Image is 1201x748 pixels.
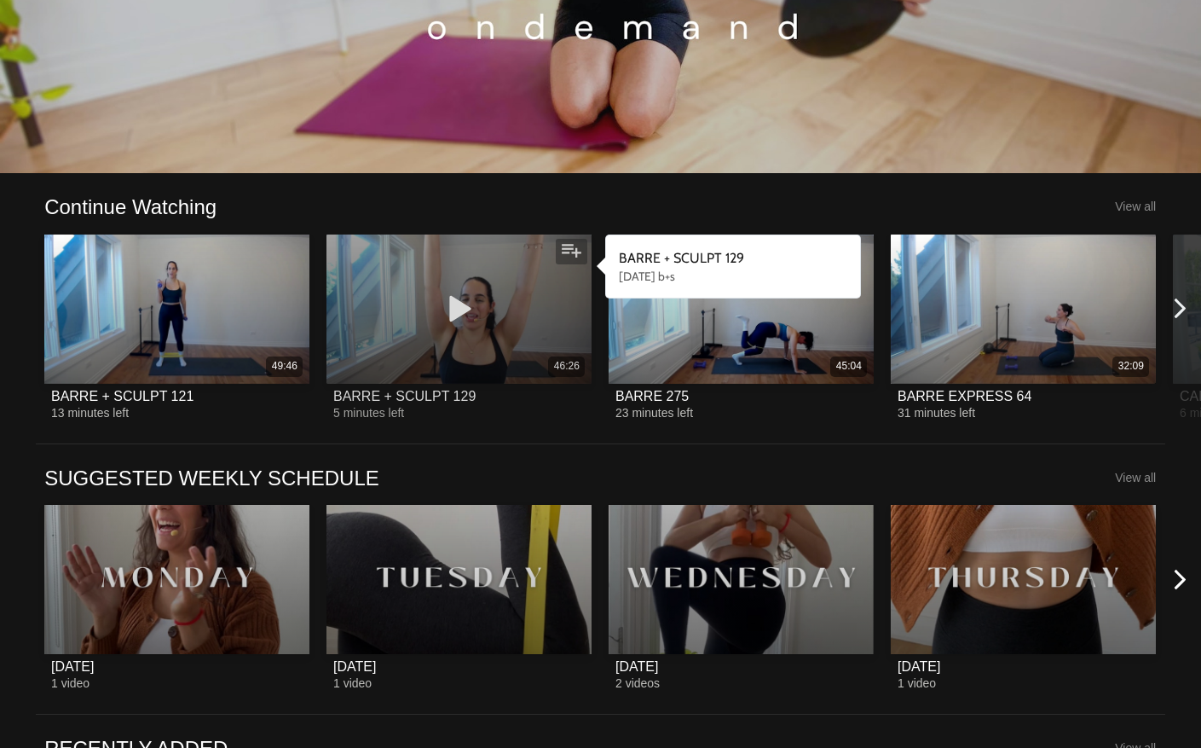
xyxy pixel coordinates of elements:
span: 1 video [333,676,372,690]
div: 32:09 [1118,359,1144,374]
div: 46:26 [554,359,580,374]
button: Add to my list [556,239,587,264]
div: 45:04 [836,359,862,374]
span: 1 video [51,676,89,690]
a: WEDNESDAY[DATE]2 videos [609,505,874,690]
div: [DATE] [51,658,94,675]
div: [DATE] [898,658,940,675]
span: 1 video [898,676,936,690]
div: 23 minutes left [615,406,868,420]
div: 31 minutes left [898,406,1150,420]
a: BARRE + SCULPT 12946:26BARRE + SCULPT 1295 minutes left [326,235,592,420]
a: View all [1115,471,1156,484]
a: BARRE 27545:04BARRE 27523 minutes left [609,235,874,420]
a: BARRE + SCULPT 12149:46BARRE + SCULPT 12113 minutes left [44,235,309,420]
a: TUESDAY[DATE]1 video [326,505,592,690]
a: SUGGESTED WEEKLY SCHEDULE [44,465,379,491]
strong: BARRE + SCULPT 129 [619,250,744,266]
div: BARRE + SCULPT 121 [51,388,193,404]
div: BARRE + SCULPT 129 [333,388,476,404]
div: BARRE 275 [615,388,689,404]
div: [DATE] [615,658,658,675]
a: MONDAY[DATE]1 video [44,505,309,690]
a: Continue Watching [44,194,217,220]
a: THURSDAY[DATE]1 video [891,505,1156,690]
div: [DATE] b+s [619,268,847,285]
div: BARRE EXPRESS 64 [898,388,1031,404]
a: View all [1115,200,1156,213]
div: 13 minutes left [51,406,303,420]
a: BARRE EXPRESS 6432:09BARRE EXPRESS 6431 minutes left [891,235,1156,420]
div: 5 minutes left [333,406,586,420]
div: [DATE] [333,658,376,675]
span: 2 videos [615,676,660,690]
div: 49:46 [272,359,297,374]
